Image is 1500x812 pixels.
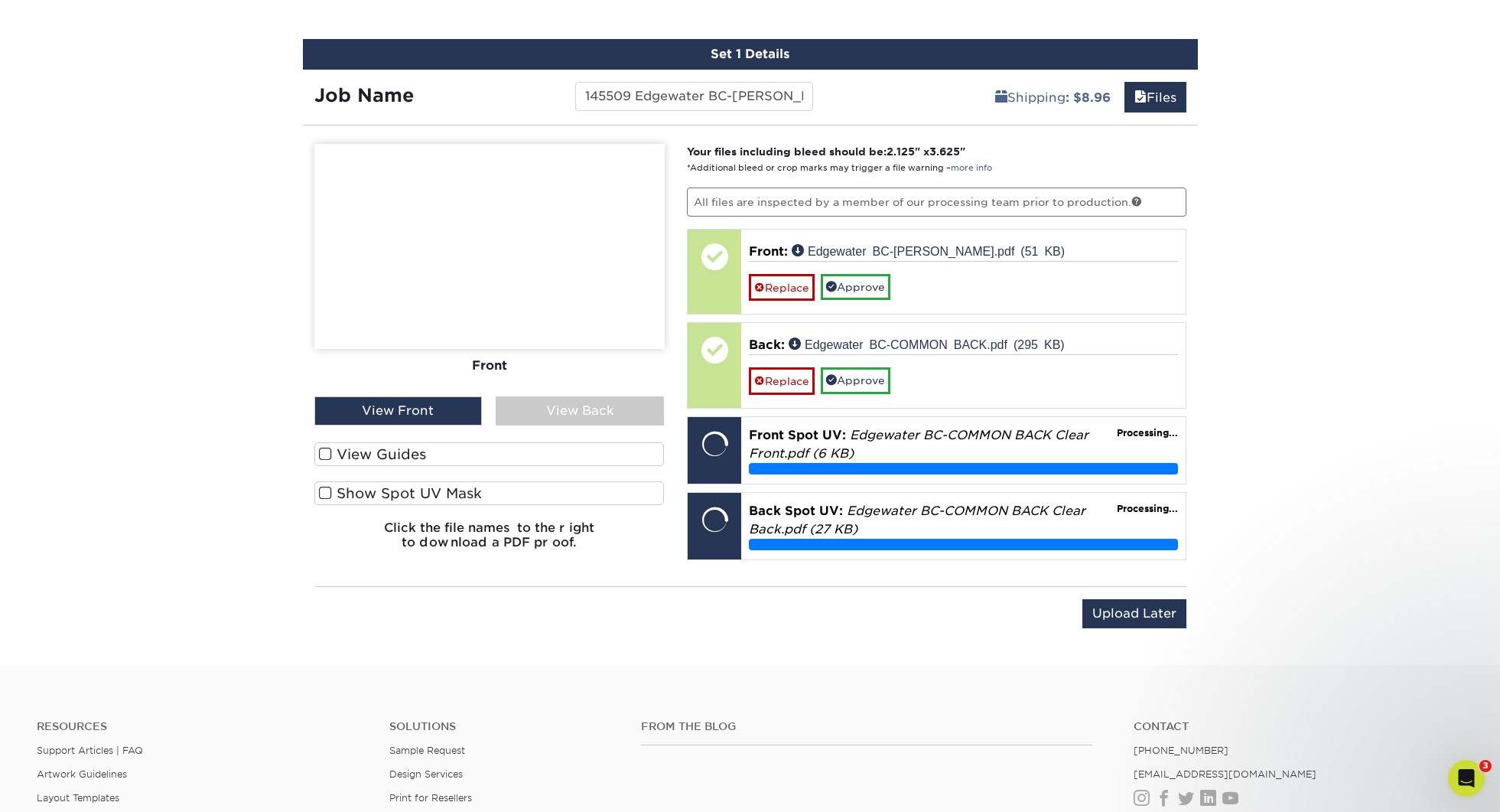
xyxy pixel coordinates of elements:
label: Show Spot UV Mask [314,481,665,505]
a: Edgewater BC-COMMON BACK.pdf (295 KB) [789,338,1065,350]
a: Approve [821,367,890,393]
span: Front Spot UV: [749,428,846,442]
div: Front [314,349,665,383]
h4: Resources [37,720,366,733]
span: 2.125 [887,145,915,158]
a: Support Articles | FAQ [37,745,143,756]
a: Contact [1134,720,1463,733]
a: Replace [749,367,815,394]
span: files [1134,90,1147,105]
a: Print for Resellers [389,792,472,804]
span: 3.625 [929,145,960,158]
span: Back: [749,338,785,352]
a: Files [1124,82,1186,113]
label: View Guides [314,442,665,466]
b: : $8.96 [1066,90,1111,105]
input: Upload Later [1082,599,1186,628]
div: View Back [496,396,664,426]
em: Edgewater BC-COMMON BACK Clear Back.pdf (27 KB) [749,504,1085,536]
p: All files are inspected by a member of our processing team prior to production. [687,188,1186,217]
span: Front: [749,244,788,259]
h4: Solutions [389,720,618,733]
iframe: Intercom live chat [1448,760,1485,797]
a: more info [951,163,992,173]
input: Enter a job name [575,82,813,111]
a: [EMAIL_ADDRESS][DOMAIN_NAME] [1134,768,1316,780]
span: shipping [995,90,1007,105]
h4: From the Blog [641,720,1093,733]
div: Set 1 Details [303,39,1198,70]
small: *Additional bleed or crop marks may trigger a file warning – [687,163,992,173]
strong: Job Name [314,84,414,106]
h6: Click the file names to the right to download a PDF proof. [314,520,665,562]
span: 3 [1479,760,1492,772]
em: Edgewater BC-COMMON BACK Clear Front.pdf (6 KB) [749,428,1088,461]
a: Sample Request [389,745,465,756]
strong: Your files including bleed should be: " x " [687,145,965,158]
a: Design Services [389,768,463,780]
iframe: Google Customer Reviews [4,765,130,807]
span: Back Spot UV: [749,504,843,518]
a: Approve [821,274,890,300]
a: Edgewater BC-[PERSON_NAME].pdf (51 KB) [792,244,1065,256]
a: [PHONE_NUMBER] [1134,745,1228,756]
div: View Front [314,396,483,426]
a: Shipping: $8.96 [985,82,1121,113]
a: Replace [749,274,815,301]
